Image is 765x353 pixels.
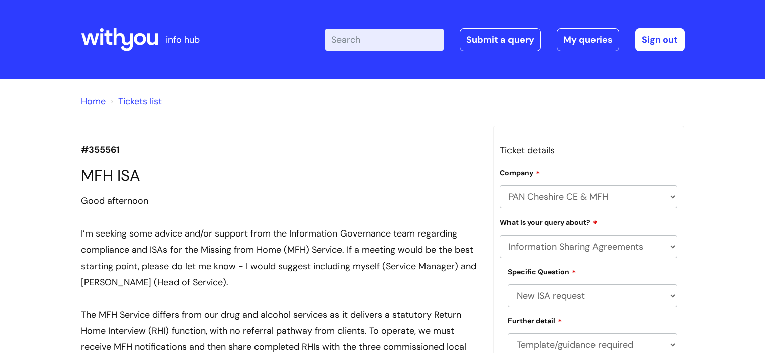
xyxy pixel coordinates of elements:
[500,217,598,227] label: What is your query about?
[81,93,106,109] li: Solution home
[81,166,478,185] h1: MFH ISA
[81,142,478,158] p: #355561
[108,93,162,109] li: Tickets list
[81,95,106,107] a: Home
[118,95,162,107] a: Tickets list
[500,167,540,177] label: Company
[557,28,619,51] a: My queries
[460,28,541,51] a: Submit a query
[325,28,685,51] div: | -
[81,225,478,291] div: I’m seeking some advice and/or support from the Information Governance team regarding compliance ...
[508,266,576,276] label: Specific Question
[166,32,200,48] p: info hub
[81,193,478,209] div: Good afternoon
[635,28,685,51] a: Sign out
[325,29,444,51] input: Search
[508,315,562,325] label: Further detail
[500,142,678,158] h3: Ticket details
